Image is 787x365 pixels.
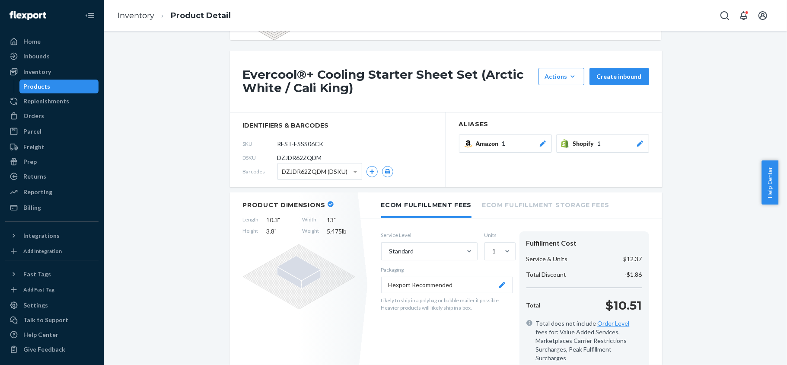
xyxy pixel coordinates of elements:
[5,109,99,123] a: Orders
[243,227,259,236] span: Height
[277,154,322,162] span: DZJDR62ZQDM
[735,7,752,24] button: Open notifications
[5,170,99,183] a: Returns
[303,216,319,224] span: Width
[389,247,389,256] input: Standard
[23,112,44,120] div: Orders
[23,172,46,181] div: Returns
[23,316,68,324] div: Talk to Support
[5,201,99,215] a: Billing
[5,185,99,199] a: Reporting
[23,301,48,310] div: Settings
[381,297,513,311] p: Likely to ship in a polybag or bubble mailer if possible. Heavier products will likely ship in a ...
[381,277,513,293] button: Flexport Recommended
[5,94,99,108] a: Replenishments
[5,155,99,169] a: Prep
[243,154,277,161] span: DSKU
[243,201,326,209] h2: Product Dimensions
[24,82,51,91] div: Products
[526,255,568,263] p: Service & Units
[625,270,642,279] p: -$1.86
[267,227,295,236] span: 3.8
[5,65,99,79] a: Inventory
[81,7,99,24] button: Close Navigation
[5,246,99,256] a: Add Integration
[23,231,60,240] div: Integrations
[5,328,99,342] a: Help Center
[5,125,99,138] a: Parcel
[275,227,277,235] span: "
[5,285,99,295] a: Add Fast Tag
[5,140,99,154] a: Freight
[23,143,45,151] div: Freight
[111,3,238,29] ol: breadcrumbs
[381,231,478,239] label: Service Level
[716,7,733,24] button: Open Search Box
[381,192,472,218] li: Ecom Fulfillment Fees
[459,134,552,153] button: Amazon1
[484,231,513,239] label: Units
[243,121,433,130] span: identifiers & barcodes
[598,139,601,148] span: 1
[598,320,630,327] a: Order Level
[526,238,642,248] div: Fulfillment Cost
[538,68,584,85] button: Actions
[19,80,99,93] a: Products
[23,330,58,339] div: Help Center
[303,227,319,236] span: Weight
[5,298,99,312] a: Settings
[5,229,99,243] button: Integrations
[23,286,54,293] div: Add Fast Tag
[282,164,348,179] span: DZJDR62ZQDM (DSKU)
[573,139,598,148] span: Shopify
[267,216,295,224] span: 10.3
[23,127,41,136] div: Parcel
[23,345,65,354] div: Give Feedback
[476,139,502,148] span: Amazon
[389,247,414,256] div: Standard
[118,11,154,20] a: Inventory
[526,270,567,279] p: Total Discount
[10,11,46,20] img: Flexport logo
[536,319,642,362] span: Total does not include fees for: Value Added Services, Marketplaces Carrier Restrictions Surcharg...
[23,67,51,76] div: Inventory
[545,72,578,81] div: Actions
[278,216,280,224] span: "
[243,168,277,175] span: Barcodes
[334,216,336,224] span: "
[482,192,609,216] li: Ecom Fulfillment Storage Fees
[23,247,62,255] div: Add Integration
[381,266,513,273] p: Packaging
[754,7,771,24] button: Open account menu
[23,203,41,212] div: Billing
[5,343,99,356] button: Give Feedback
[327,216,355,224] span: 13
[243,68,534,95] h1: Evercool®+ Cooling Starter Sheet Set (Arctic White / Cali King)
[23,37,41,46] div: Home
[589,68,649,85] button: Create inbound
[5,35,99,48] a: Home
[624,255,642,263] p: $12.37
[606,297,642,314] p: $10.51
[556,134,649,153] button: Shopify1
[762,160,778,205] button: Help Center
[23,188,52,196] div: Reporting
[459,121,649,128] h2: Aliases
[23,270,51,279] div: Fast Tags
[502,139,506,148] span: 1
[243,140,277,147] span: SKU
[243,216,259,224] span: Length
[5,267,99,281] button: Fast Tags
[5,313,99,327] a: Talk to Support
[526,301,541,310] p: Total
[23,157,37,166] div: Prep
[171,11,231,20] a: Product Detail
[327,227,355,236] span: 5.475 lb
[23,52,50,61] div: Inbounds
[5,49,99,63] a: Inbounds
[23,97,69,106] div: Replenishments
[493,247,496,256] div: 1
